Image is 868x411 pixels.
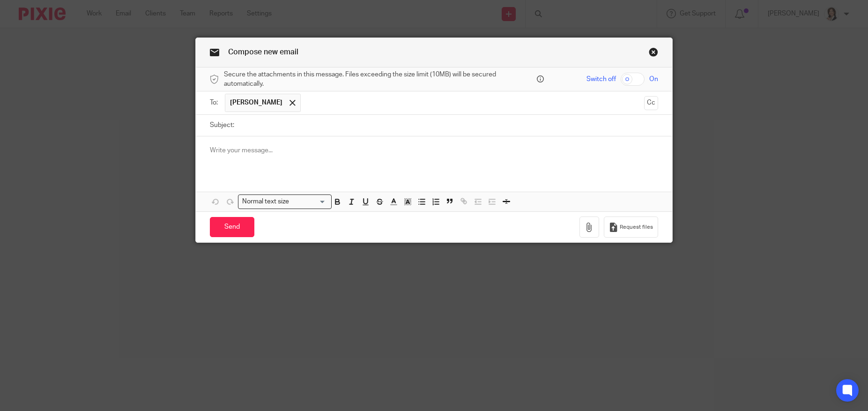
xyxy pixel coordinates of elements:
[240,197,291,207] span: Normal text size
[292,197,326,207] input: Search for option
[586,75,616,84] span: Switch off
[604,217,658,238] button: Request files
[230,98,282,107] span: [PERSON_NAME]
[649,47,658,60] a: Close this dialog window
[224,70,534,89] span: Secure the attachments in this message. Files exceeding the size limit (10MB) will be secured aut...
[644,96,658,110] button: Cc
[238,194,332,209] div: Search for option
[210,98,220,107] label: To:
[228,48,298,56] span: Compose new email
[210,217,254,237] input: Send
[620,224,653,231] span: Request files
[649,75,658,84] span: On
[210,120,234,130] label: Subject:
